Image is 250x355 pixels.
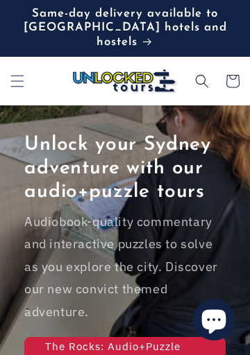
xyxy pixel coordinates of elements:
[24,211,226,323] p: Audiobook-quality commentary and interactive puzzles to solve as you explore the city. Discover o...
[2,66,33,96] summary: Menu
[187,66,217,96] summary: Search
[189,299,239,344] inbox-online-store-chat: Shopify online store chat
[73,69,177,94] img: Unlocked Tours
[24,8,227,48] span: Same-day delivery available to [GEOGRAPHIC_DATA] hotels and hostels
[68,64,183,98] a: Unlocked Tours
[24,133,226,204] h2: Unlock your Sydney adventure with our audio+puzzle tours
